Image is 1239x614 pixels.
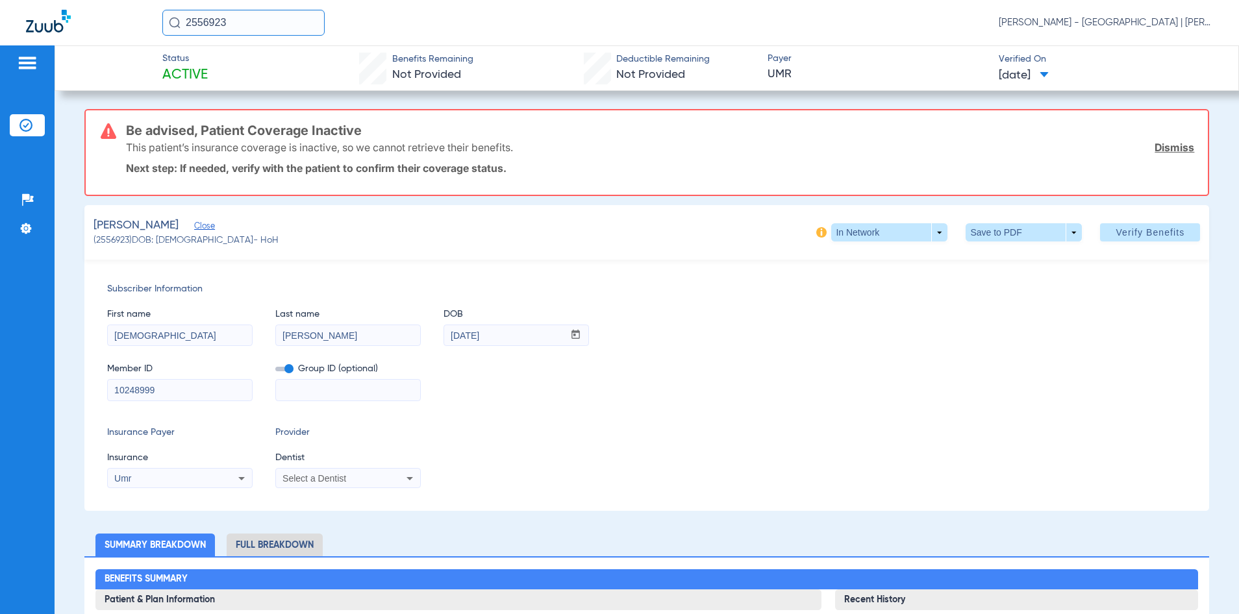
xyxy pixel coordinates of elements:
span: [PERSON_NAME] [94,217,179,234]
img: info-icon [816,227,827,238]
span: Benefits Remaining [392,53,473,66]
span: [PERSON_NAME] - [GEOGRAPHIC_DATA] | [PERSON_NAME] [999,16,1213,29]
span: Insurance Payer [107,426,253,439]
h3: Patient & Plan Information [95,589,821,610]
img: Zuub Logo [26,10,71,32]
span: Verified On [999,53,1218,66]
span: Close [194,221,206,234]
span: First name [107,308,253,321]
button: In Network [831,223,947,241]
span: Status [162,52,208,66]
span: Insurance [107,451,253,465]
a: Dismiss [1155,141,1194,154]
h2: Benefits Summary [95,569,1198,590]
span: Deductible Remaining [616,53,710,66]
span: Group ID (optional) [275,362,421,376]
span: Member ID [107,362,253,376]
li: Full Breakdown [227,534,323,556]
span: (2556923) DOB: [DEMOGRAPHIC_DATA] - HoH [94,234,279,247]
span: UMR [768,66,987,82]
span: Active [162,66,208,84]
span: [DATE] [999,68,1049,84]
span: Not Provided [616,69,685,80]
span: Umr [114,473,131,484]
span: Not Provided [392,69,461,80]
img: error-icon [101,123,116,139]
img: hamburger-icon [17,55,38,71]
span: Verify Benefits [1116,227,1184,238]
p: Next step: If needed, verify with the patient to confirm their coverage status. [126,162,1195,175]
input: Search for patients [162,10,325,36]
h3: Be advised, Patient Coverage Inactive [126,124,1195,137]
span: Select a Dentist [282,473,346,484]
span: Provider [275,426,421,439]
button: Verify Benefits [1100,223,1200,241]
span: Last name [275,308,421,321]
iframe: Chat Widget [1174,552,1239,614]
span: Subscriber Information [107,282,1187,296]
span: Payer [768,52,987,66]
span: DOB [444,308,589,321]
button: Save to PDF [966,223,1082,241]
p: This patient’s insurance coverage is inactive, so we cannot retrieve their benefits. [126,141,513,154]
span: Dentist [275,451,421,465]
img: Search Icon [169,17,181,29]
li: Summary Breakdown [95,534,215,556]
h3: Recent History [835,589,1198,610]
button: Open calendar [563,325,588,346]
